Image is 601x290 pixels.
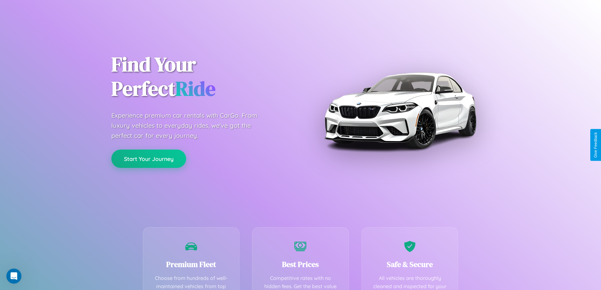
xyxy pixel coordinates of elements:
h3: Premium Fleet [153,259,230,269]
button: Start Your Journey [111,150,186,168]
span: Ride [175,75,215,102]
h3: Safe & Secure [371,259,449,269]
p: Experience premium car rentals with CarGo. From luxury vehicles to everyday rides, we've got the ... [111,110,269,141]
iframe: Intercom live chat [6,269,21,284]
img: Premium BMW car rental vehicle [321,32,479,189]
div: Give Feedback [593,132,598,158]
h3: Best Prices [262,259,339,269]
h1: Find Your Perfect [111,52,291,101]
